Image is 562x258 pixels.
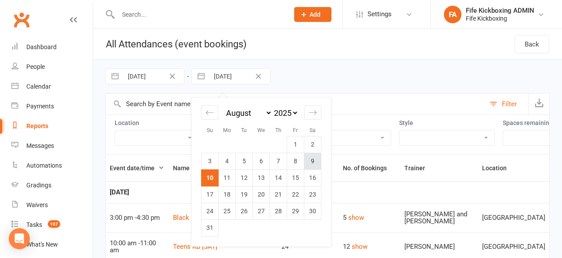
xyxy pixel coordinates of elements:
[26,43,57,50] div: Dashboard
[253,153,270,169] td: Wednesday, August 6, 2025
[287,169,304,186] td: Friday, August 15, 2025
[115,8,283,21] input: Search...
[223,127,231,133] small: Mo
[26,103,54,110] div: Payments
[202,219,219,236] td: Sunday, August 31, 2025
[275,127,281,133] small: Th
[11,57,93,77] a: People
[207,127,213,133] small: Su
[304,203,321,219] td: Saturday, August 30, 2025
[482,214,545,222] div: [GEOGRAPHIC_DATA]
[253,169,270,186] td: Wednesday, August 13, 2025
[293,127,298,133] small: Fr
[304,153,321,169] td: Saturday, August 9, 2025
[236,169,253,186] td: Tuesday, August 12, 2025
[219,169,236,186] td: Monday, August 11, 2025
[286,119,391,126] label: Event type
[11,176,93,195] a: Gradings
[165,71,180,82] button: Clear Date
[404,165,435,172] span: Trainer
[304,105,321,120] div: Move forward to switch to the next month.
[110,214,165,222] div: 3:00 pm - 4:30 pm
[110,240,165,254] div: 10:00 am - 11:00 am
[106,93,485,115] input: Search by Event name
[304,169,321,186] td: Saturday, August 16, 2025
[343,163,396,173] button: No. of Bookings
[110,163,164,173] button: Event date/time
[294,7,331,22] button: Add
[26,201,48,208] div: Waivers
[482,243,545,251] div: [GEOGRAPHIC_DATA]
[404,163,435,173] button: Trainer
[281,243,335,251] div: 24
[270,153,287,169] td: Thursday, August 7, 2025
[399,119,495,126] label: Style
[11,9,32,31] a: Clubworx
[485,93,529,115] button: Filter
[270,169,287,186] td: Thursday, August 14, 2025
[173,243,220,251] a: Teens KB [SAT]*
[201,105,218,120] div: Move backward to switch to the previous month.
[352,241,367,252] button: show
[270,203,287,219] td: Thursday, August 28, 2025
[26,83,51,90] div: Calendar
[11,136,93,156] a: Messages
[110,188,129,196] strong: [DATE]
[26,182,51,189] div: Gradings
[270,186,287,203] td: Thursday, August 21, 2025
[287,136,304,153] td: Friday, August 1, 2025
[173,214,240,222] a: Black Belt Fitness Test
[26,221,42,228] div: Tasks
[11,77,93,97] a: Calendar
[236,203,253,219] td: Tuesday, August 26, 2025
[202,169,219,186] td: Selected. Sunday, August 10, 2025
[287,153,304,169] td: Friday, August 8, 2025
[123,69,184,84] input: Starts From
[304,136,321,153] td: Saturday, August 2, 2025
[304,186,321,203] td: Saturday, August 23, 2025
[11,37,93,57] a: Dashboard
[173,163,199,173] button: Name
[404,243,474,251] div: [PERSON_NAME]
[202,186,219,203] td: Sunday, August 17, 2025
[343,165,396,172] span: No. of Bookings
[310,11,321,18] span: Add
[236,186,253,203] td: Tuesday, August 19, 2025
[287,186,304,203] td: Friday, August 22, 2025
[253,186,270,203] td: Wednesday, August 20, 2025
[115,119,198,126] label: Location
[236,153,253,169] td: Tuesday, August 5, 2025
[241,127,247,133] small: Tu
[466,14,534,22] div: Fife Kickboxing
[11,235,93,254] a: What's New
[343,212,396,223] div: 5
[310,127,316,133] small: Sa
[287,203,304,219] td: Friday, August 29, 2025
[48,220,60,228] span: 107
[202,203,219,219] td: Sunday, August 24, 2025
[367,4,392,24] span: Settings
[11,195,93,215] a: Waivers
[26,142,54,149] div: Messages
[253,203,270,219] td: Wednesday, August 27, 2025
[209,69,270,84] input: Starts To
[219,203,236,219] td: Monday, August 25, 2025
[502,99,517,109] div: Filter
[515,35,549,54] a: Back
[26,63,45,70] div: People
[191,97,331,247] div: Calendar
[466,7,534,14] div: Fife Kickboxing ADMIN
[9,228,30,249] div: Open Intercom Messenger
[482,163,516,173] button: Location
[11,215,93,235] a: Tasks 107
[93,29,247,59] h1: All Attendances (event bookings)
[251,71,266,82] button: Clear Date
[26,241,58,248] div: What's New
[343,241,396,252] div: 12
[11,116,93,136] a: Reports
[219,153,236,169] td: Monday, August 4, 2025
[11,156,93,176] a: Automations
[202,153,219,169] td: Sunday, August 3, 2025
[444,6,461,23] div: FA
[348,212,364,223] button: show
